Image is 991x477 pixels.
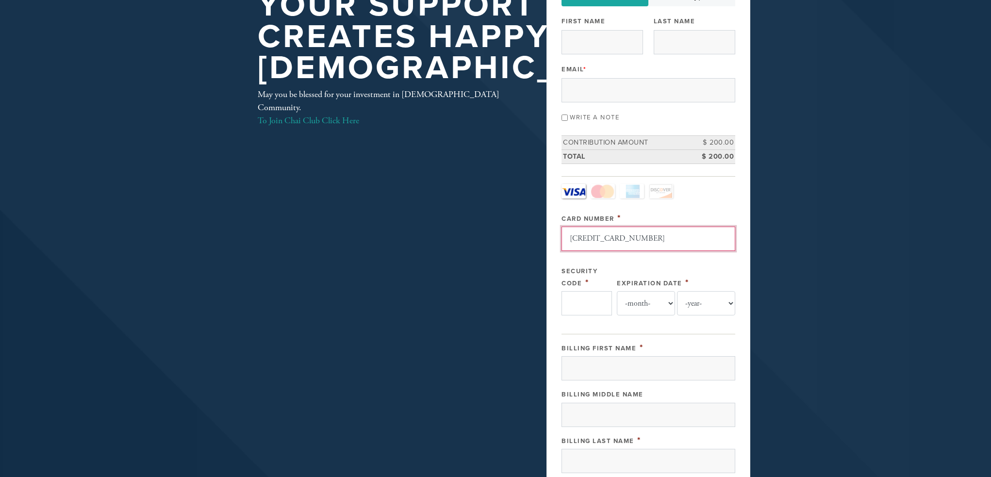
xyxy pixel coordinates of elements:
select: Expiration Date year [677,291,735,315]
label: Security Code [562,267,597,287]
label: Billing First Name [562,345,636,352]
td: Contribution Amount [562,136,692,150]
a: To Join Chai Club Click Here [258,115,359,126]
label: Write a note [570,114,619,121]
label: Last Name [654,17,695,26]
div: May you be blessed for your investment in [DEMOGRAPHIC_DATA] Community. [258,88,515,127]
td: $ 200.00 [692,149,735,164]
a: Discover [649,184,673,198]
span: This field is required. [637,435,641,445]
span: This field is required. [585,277,589,288]
label: Card Number [562,215,614,223]
label: Expiration Date [617,280,682,287]
label: Email [562,65,586,74]
td: $ 200.00 [692,136,735,150]
a: Amex [620,184,644,198]
span: This field is required. [640,342,644,353]
label: Billing Last Name [562,437,634,445]
span: This field is required. [685,277,689,288]
a: Visa [562,184,586,198]
span: This field is required. [617,213,621,223]
label: Billing Middle Name [562,391,644,398]
td: Total [562,149,692,164]
label: First Name [562,17,605,26]
a: MasterCard [591,184,615,198]
span: This field is required. [583,66,587,73]
select: Expiration Date month [617,291,675,315]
